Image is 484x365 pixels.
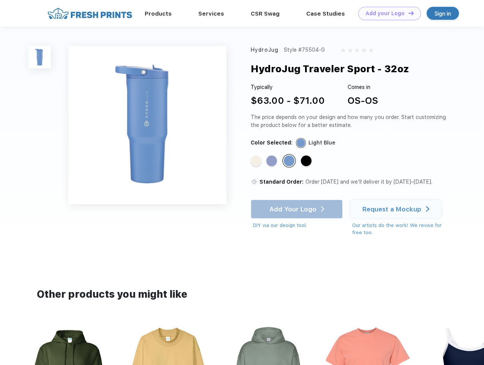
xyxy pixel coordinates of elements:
img: standard order [251,178,258,185]
div: Comes in [348,83,378,91]
div: Typically [251,83,325,91]
img: gray_star.svg [369,48,373,52]
div: Black [301,156,312,166]
img: gray_star.svg [341,48,345,52]
div: HydroJug Traveler Sport - 32oz [251,62,409,76]
div: Request a Mockup [362,205,421,213]
a: Sign in [427,7,459,20]
div: OS-OS [348,94,378,108]
div: Other products you might like [37,287,447,302]
img: gray_star.svg [348,48,353,52]
img: func=resize&h=640 [68,46,226,204]
div: Color Selected: [251,139,293,147]
span: Order [DATE] and we’ll deliver it by [DATE]–[DATE]. [305,179,432,185]
div: HydroJug [251,46,278,54]
div: Peri [266,156,277,166]
div: $63.00 - $71.00 [251,94,325,108]
img: DT [408,11,414,15]
img: gray_star.svg [362,48,366,52]
div: DIY via our design tool. [253,222,343,229]
img: white arrow [426,206,429,212]
span: Standard Order: [259,179,304,185]
img: gray_star.svg [355,48,359,52]
div: Style #75504-G [284,46,325,54]
a: Products [145,10,172,17]
img: fo%20logo%202.webp [45,7,134,20]
div: Light Blue [308,139,335,147]
div: Light Blue [284,156,294,166]
img: func=resize&h=100 [28,46,51,68]
div: Add your Logo [365,10,405,17]
div: Sign in [435,9,451,18]
div: The price depends on your design and how many you order. Start customizing the product below for ... [251,113,449,129]
div: Cream [251,156,261,166]
div: Our artists do the work! We revise for free too. [352,222,449,236]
